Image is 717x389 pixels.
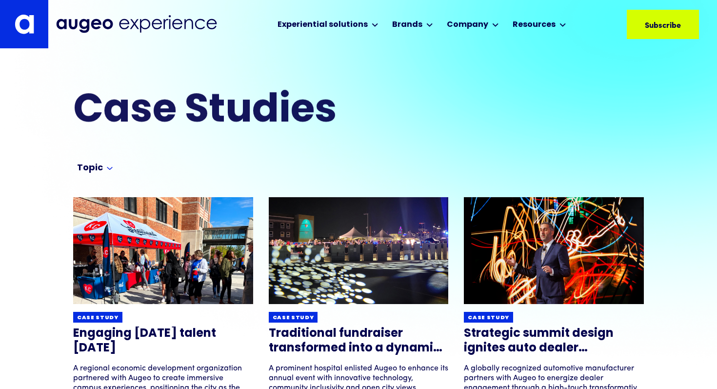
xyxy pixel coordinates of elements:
h3: Traditional fundraiser transformed into a dynamic experience [269,327,449,356]
img: Arrow symbol in bright blue pointing down to indicate an expanded section. [107,167,113,170]
img: Augeo Experience business unit full logo in midnight blue. [56,15,217,33]
img: Augeo's "a" monogram decorative logo in white. [15,14,34,34]
h3: Engaging [DATE] talent [DATE] [73,327,253,356]
div: Company [447,19,488,31]
div: Topic [77,163,103,174]
div: Resources [513,19,556,31]
div: Case study [273,314,314,322]
div: Case study [77,314,119,322]
h2: Case Studies [73,92,409,131]
h3: Strategic summit design ignites auto dealer performance [464,327,644,356]
div: Case study [468,314,509,322]
a: Subscribe [627,10,699,39]
div: Brands [392,19,422,31]
div: Experiential solutions [278,19,368,31]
